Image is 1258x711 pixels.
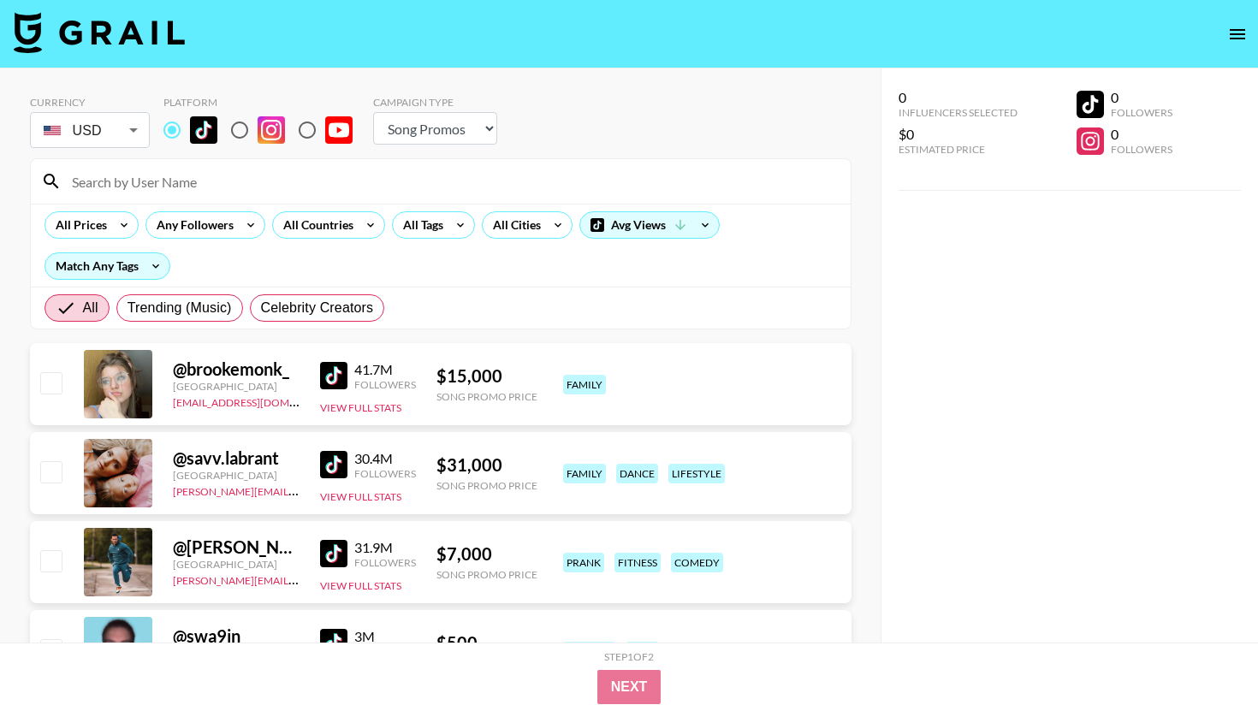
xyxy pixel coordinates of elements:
div: @ savv.labrant [173,447,300,469]
div: $ 15,000 [436,365,537,387]
div: $ 7,000 [436,543,537,565]
div: [GEOGRAPHIC_DATA] [173,469,300,482]
span: Trending (Music) [128,298,232,318]
div: Platform [163,96,366,109]
div: USD [33,116,146,145]
div: family [563,464,606,483]
div: All Prices [45,212,110,238]
div: Step 1 of 2 [604,650,654,663]
div: All Cities [483,212,544,238]
div: $ 500 [436,632,537,654]
div: Followers [354,467,416,480]
img: TikTok [320,451,347,478]
div: family [563,375,606,394]
div: skits [626,642,659,661]
img: TikTok [320,540,347,567]
div: lifestyle [668,464,725,483]
div: Followers [1111,143,1172,156]
div: Avg Views [580,212,719,238]
img: YouTube [325,116,353,144]
div: Followers [1111,106,1172,119]
a: [PERSON_NAME][EMAIL_ADDRESS][DOMAIN_NAME] [173,482,426,498]
div: 3M [354,628,416,645]
div: Song Promo Price [436,479,537,492]
a: [EMAIL_ADDRESS][DOMAIN_NAME] [173,393,345,409]
div: Followers [354,556,416,569]
button: open drawer [1220,17,1255,51]
iframe: Drift Widget Chat Controller [1172,625,1237,690]
button: View Full Stats [320,401,401,414]
div: Song Promo Price [436,568,537,581]
div: $0 [899,126,1018,143]
div: Any Followers [146,212,237,238]
button: View Full Stats [320,490,401,503]
div: Followers [354,378,416,391]
div: 30.4M [354,450,416,467]
div: @ swa9in [173,625,300,647]
div: Currency [30,96,150,109]
div: 31.9M [354,539,416,556]
a: [PERSON_NAME][EMAIL_ADDRESS][DOMAIN_NAME] [173,571,426,587]
button: View Full Stats [320,579,401,592]
img: Grail Talent [14,12,185,53]
div: 0 [1111,126,1172,143]
div: fitness [614,553,661,572]
div: 41.7M [354,361,416,378]
span: Celebrity Creators [261,298,374,318]
img: TikTok [320,629,347,656]
div: Song Promo Price [436,390,537,403]
div: Campaign Type [373,96,497,109]
span: All [83,298,98,318]
div: Match Any Tags [45,253,169,279]
div: Estimated Price [899,143,1018,156]
img: TikTok [320,362,347,389]
div: All Tags [393,212,447,238]
div: 0 [899,89,1018,106]
div: [GEOGRAPHIC_DATA] [173,380,300,393]
img: TikTok [190,116,217,144]
button: Next [597,670,662,704]
div: @ [PERSON_NAME].[PERSON_NAME] [173,536,300,558]
div: [GEOGRAPHIC_DATA] [173,558,300,571]
div: comedy [563,642,615,661]
img: Instagram [258,116,285,144]
div: comedy [671,553,723,572]
div: dance [616,464,658,483]
div: prank [563,553,604,572]
div: $ 31,000 [436,454,537,476]
div: @ brookemonk_ [173,358,300,380]
div: Influencers Selected [899,106,1018,119]
div: All Countries [273,212,357,238]
div: 0 [1111,89,1172,106]
input: Search by User Name [62,168,840,195]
